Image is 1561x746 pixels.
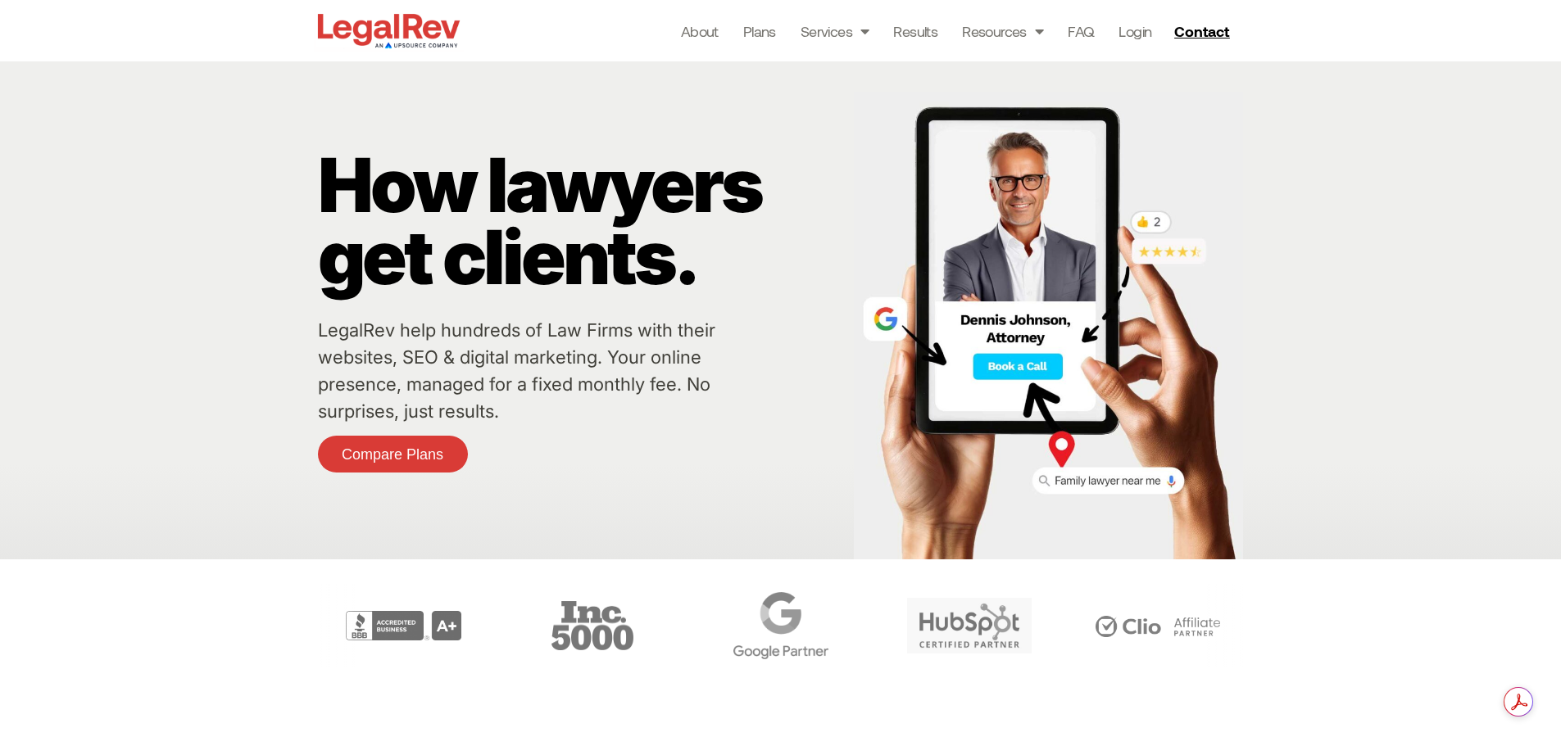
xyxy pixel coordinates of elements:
div: 2 / 6 [314,584,494,667]
a: Services [801,20,869,43]
span: Compare Plans [342,447,443,462]
nav: Menu [681,20,1152,43]
div: 3 / 6 [502,584,683,667]
div: Carousel [314,584,1248,667]
span: Contact [1174,24,1229,38]
a: Results [893,20,937,43]
div: 4 / 6 [691,584,871,667]
div: 5 / 6 [879,584,1060,667]
a: Resources [962,20,1043,43]
a: FAQ [1068,20,1094,43]
div: 6 / 6 [1068,584,1248,667]
p: How lawyers get clients. [318,149,846,293]
a: Login [1119,20,1151,43]
a: Plans [743,20,776,43]
a: LegalRev help hundreds of Law Firms with their websites, SEO & digital marketing. Your online pre... [318,319,715,422]
a: Compare Plans [318,436,468,472]
a: Contact [1168,18,1240,44]
a: About [681,20,719,43]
